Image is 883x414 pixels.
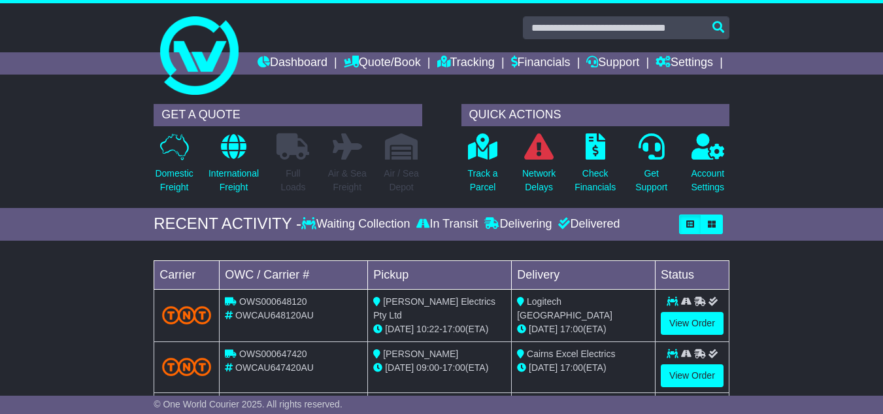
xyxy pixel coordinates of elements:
[208,167,259,194] p: International Freight
[154,133,193,201] a: DomesticFreight
[512,260,656,289] td: Delivery
[373,361,506,375] div: - (ETA)
[575,167,616,194] p: Check Financials
[656,52,713,75] a: Settings
[416,324,439,334] span: 10:22
[517,361,650,375] div: (ETA)
[208,133,259,201] a: InternationalFreight
[154,215,301,233] div: RECENT ACTIVITY -
[162,306,211,324] img: TNT_Domestic.png
[555,217,620,232] div: Delivered
[373,322,506,336] div: - (ETA)
[560,362,583,373] span: 17:00
[383,349,458,359] span: [PERSON_NAME]
[162,358,211,375] img: TNT_Domestic.png
[437,52,495,75] a: Tracking
[239,296,307,307] span: OWS000648120
[586,52,639,75] a: Support
[373,296,495,320] span: [PERSON_NAME] Electrics Pty Ltd
[574,133,616,201] a: CheckFinancials
[560,324,583,334] span: 17:00
[481,217,555,232] div: Delivering
[155,167,193,194] p: Domestic Freight
[467,167,497,194] p: Track a Parcel
[529,362,558,373] span: [DATE]
[461,104,729,126] div: QUICK ACTIONS
[656,260,729,289] td: Status
[690,133,725,201] a: AccountSettings
[635,133,668,201] a: GetSupport
[258,52,327,75] a: Dashboard
[301,217,413,232] div: Waiting Collection
[154,104,422,126] div: GET A QUOTE
[154,399,342,409] span: © One World Courier 2025. All rights reserved.
[368,260,512,289] td: Pickup
[385,324,414,334] span: [DATE]
[385,362,414,373] span: [DATE]
[467,133,498,201] a: Track aParcel
[235,310,314,320] span: OWCAU648120AU
[239,349,307,359] span: OWS000647420
[442,362,465,373] span: 17:00
[529,324,558,334] span: [DATE]
[328,167,367,194] p: Air & Sea Freight
[522,133,556,201] a: NetworkDelays
[416,362,439,373] span: 09:00
[522,167,556,194] p: Network Delays
[691,167,724,194] p: Account Settings
[384,167,419,194] p: Air / Sea Depot
[154,260,220,289] td: Carrier
[661,312,724,335] a: View Order
[220,260,368,289] td: OWC / Carrier #
[517,322,650,336] div: (ETA)
[442,324,465,334] span: 17:00
[276,167,309,194] p: Full Loads
[527,349,615,359] span: Cairns Excel Electrics
[661,364,724,387] a: View Order
[511,52,571,75] a: Financials
[413,217,481,232] div: In Transit
[235,362,314,373] span: OWCAU647420AU
[344,52,421,75] a: Quote/Book
[517,296,612,320] span: Logitech [GEOGRAPHIC_DATA]
[635,167,667,194] p: Get Support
